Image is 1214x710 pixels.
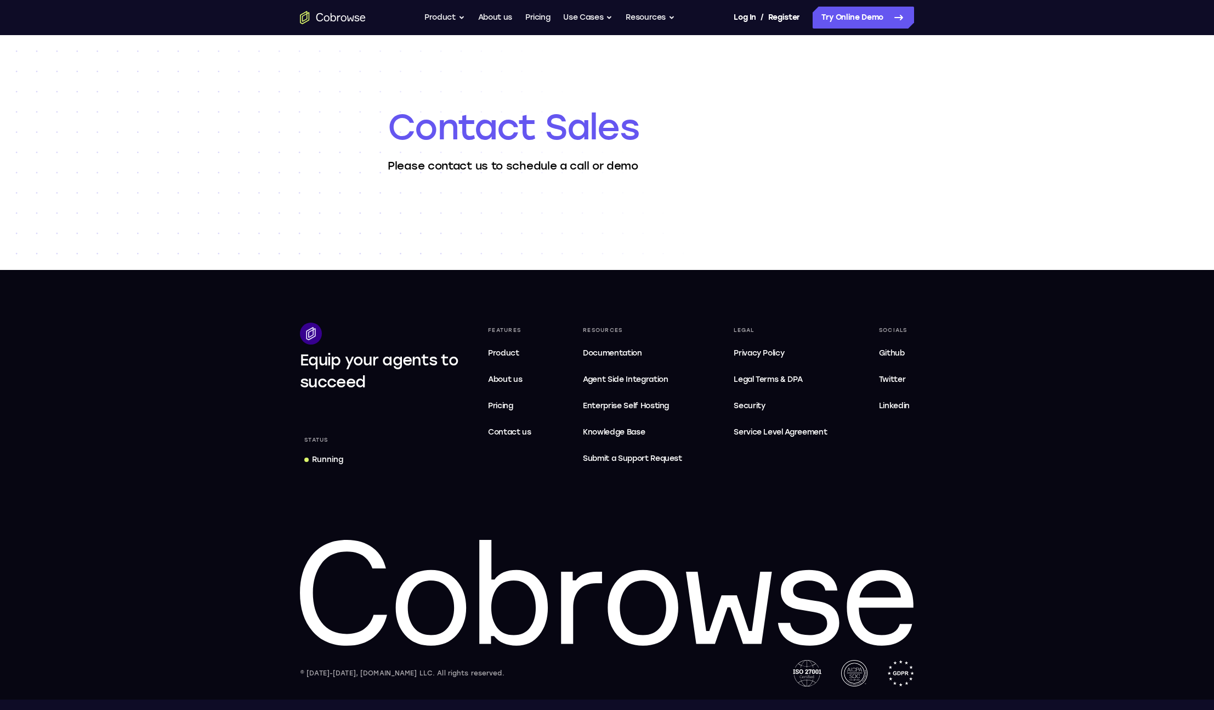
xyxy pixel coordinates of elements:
[388,158,826,173] p: Please contact us to schedule a call or demo
[879,375,906,384] span: Twitter
[578,421,687,443] a: Knowledge Base
[300,351,458,391] span: Equip your agents to succeed
[478,7,512,29] a: About us
[424,7,465,29] button: Product
[626,7,675,29] button: Resources
[488,348,519,358] span: Product
[729,342,831,364] a: Privacy Policy
[583,399,682,413] span: Enterprise Self Hosting
[734,348,784,358] span: Privacy Policy
[300,450,348,470] a: Running
[875,395,914,417] a: Linkedin
[312,454,343,465] div: Running
[734,7,756,29] a: Log In
[300,668,504,679] div: © [DATE]-[DATE], [DOMAIN_NAME] LLC. All rights reserved.
[488,375,522,384] span: About us
[578,342,687,364] a: Documentation
[729,421,831,443] a: Service Level Agreement
[887,660,914,686] img: GDPR
[813,7,914,29] a: Try Online Demo
[729,369,831,391] a: Legal Terms & DPA
[734,401,765,410] span: Security
[734,375,802,384] span: Legal Terms & DPA
[879,401,910,410] span: Linkedin
[875,342,914,364] a: Github
[583,373,682,386] span: Agent Side Integration
[563,7,612,29] button: Use Cases
[578,395,687,417] a: Enterprise Self Hosting
[578,323,687,338] div: Resources
[488,401,513,410] span: Pricing
[875,369,914,391] a: Twitter
[583,348,642,358] span: Documentation
[484,369,536,391] a: About us
[875,323,914,338] div: Socials
[488,427,531,437] span: Contact us
[300,11,366,24] a: Go to the home page
[578,448,687,470] a: Submit a Support Request
[761,11,764,24] span: /
[583,452,682,465] span: Submit a Support Request
[525,7,551,29] a: Pricing
[578,369,687,391] a: Agent Side Integration
[484,323,536,338] div: Features
[841,660,867,686] img: AICPA SOC
[484,421,536,443] a: Contact us
[768,7,800,29] a: Register
[734,426,827,439] span: Service Level Agreement
[583,427,645,437] span: Knowledge Base
[793,660,821,686] img: ISO
[729,395,831,417] a: Security
[879,348,905,358] span: Github
[388,105,826,149] h1: Contact Sales
[729,323,831,338] div: Legal
[484,342,536,364] a: Product
[484,395,536,417] a: Pricing
[300,432,333,448] div: Status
